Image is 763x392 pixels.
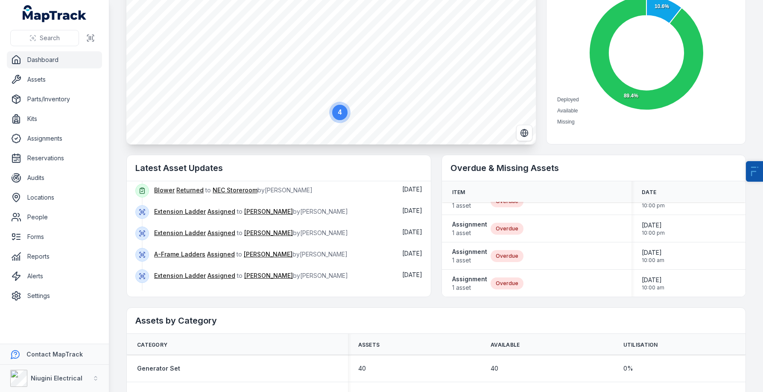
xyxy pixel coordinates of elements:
a: Assigned [207,250,235,259]
a: Generator Set [137,364,180,373]
a: [PERSON_NAME] [244,271,293,280]
a: [PERSON_NAME] [244,229,293,237]
span: [DATE] [642,276,664,284]
strong: Assignment [452,220,487,229]
a: Assignment1 asset [452,275,487,292]
button: Search [10,30,79,46]
span: Date [642,189,656,196]
text: 4 [338,109,342,116]
span: to by [PERSON_NAME] [154,272,348,279]
span: 10:00 pm [642,202,665,209]
span: Utilisation [623,342,658,348]
h2: Overdue & Missing Assets [450,162,737,174]
span: [DATE] [402,228,422,236]
span: to by [PERSON_NAME] [154,251,348,258]
span: [DATE] [402,250,422,257]
div: Overdue [491,277,523,289]
button: Switch to Satellite View [516,125,532,141]
a: Locations [7,189,102,206]
a: Kits [7,110,102,127]
span: to by [PERSON_NAME] [154,229,348,236]
time: 09/09/2025, 6:14:43 am [402,207,422,214]
a: Dashboard [7,51,102,68]
a: Extension Ladder [154,207,206,216]
time: 09/09/2025, 6:17:58 am [402,186,422,193]
a: [PERSON_NAME] [244,250,292,259]
a: Forms [7,228,102,245]
a: Reports [7,248,102,265]
div: Overdue [491,223,523,235]
span: 10:00 am [642,284,664,291]
span: Search [40,34,60,42]
span: 1 asset [452,201,487,210]
span: [DATE] [642,221,665,230]
a: Assignment1 asset [452,248,487,265]
span: to by [PERSON_NAME] [154,208,348,215]
strong: Niugini Electrical [31,374,82,382]
a: Blower [154,186,175,195]
time: 09/09/2025, 10:00:00 am [642,248,664,264]
span: 1 asset [452,256,487,265]
span: Category [137,342,167,348]
strong: Contact MapTrack [26,351,83,358]
h2: Assets by Category [135,315,737,327]
a: Assigned [208,229,235,237]
a: Settings [7,287,102,304]
span: Available [491,342,520,348]
a: Parts/Inventory [7,91,102,108]
button: Show more [135,291,188,309]
span: Deployed [557,97,579,103]
time: 09/09/2025, 6:13:17 am [402,228,422,236]
span: Missing [557,119,575,125]
span: 40 [491,364,498,373]
a: NEC Storeroom [213,186,257,195]
span: 0 % [623,364,633,373]
span: [DATE] [402,207,422,214]
a: Reservations [7,150,102,167]
span: Available [557,108,578,114]
a: Assigned [208,207,235,216]
div: Overdue [491,250,523,262]
a: Alerts [7,268,102,285]
span: [DATE] [402,186,422,193]
a: A-Frame Ladders [154,250,205,259]
span: 40 [358,364,366,373]
h2: Latest Asset Updates [135,162,422,174]
span: 1 asset [452,283,487,292]
span: 1 asset [452,229,487,237]
a: Extension Ladder [154,229,206,237]
time: 09/09/2025, 5:56:31 am [402,271,422,278]
span: Assets [358,342,380,348]
span: Item [452,189,465,196]
a: MapTrack [23,5,87,22]
a: Assignments [7,130,102,147]
a: Assigned [208,271,235,280]
a: Audits [7,169,102,186]
a: [PERSON_NAME] [244,207,293,216]
a: Assignment1 asset [452,220,487,237]
strong: Assignment [452,248,487,256]
time: 29/04/2025, 10:00:00 pm [642,221,665,236]
span: 10:00 pm [642,230,665,236]
a: People [7,209,102,226]
time: 09/09/2025, 6:00:51 am [402,250,422,257]
span: to by [PERSON_NAME] [154,186,313,194]
a: Returned [176,186,204,195]
span: [DATE] [402,271,422,278]
time: 09/09/2025, 10:00:00 am [642,276,664,291]
a: Assets [7,71,102,88]
span: [DATE] [642,248,664,257]
a: Extension Ladder [154,271,206,280]
span: 10:00 am [642,257,664,264]
strong: Assignment [452,275,487,283]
